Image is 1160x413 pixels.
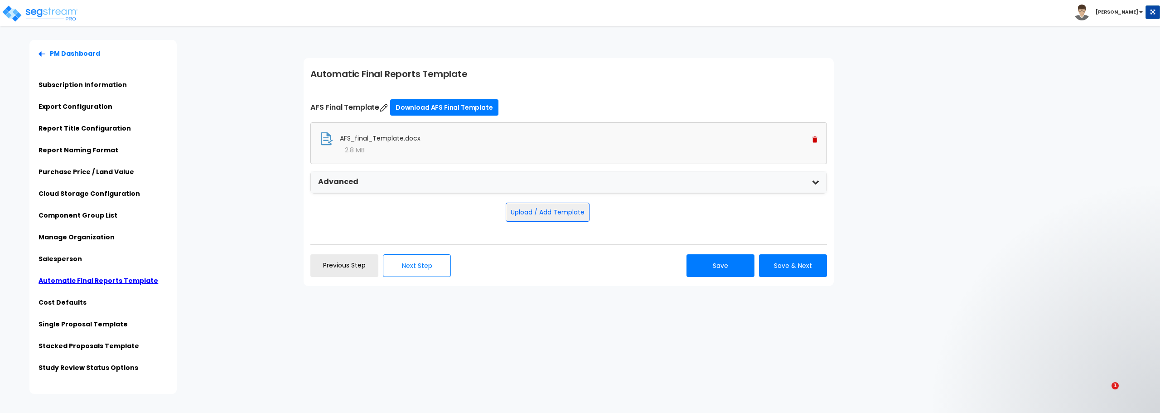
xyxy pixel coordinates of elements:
button: Next Step [383,254,451,277]
button: Upload / Add Template [506,203,590,222]
a: Study Review Status Options [39,363,138,372]
b: [PERSON_NAME] [1096,9,1138,15]
iframe: Intercom live chat [1093,382,1115,404]
a: Single Proposal Template [39,320,128,329]
span: AFS_final_Template.docx [340,134,420,143]
a: Subscription Information [39,80,127,89]
a: Manage Organization [39,233,115,242]
strong: Advanced [318,177,358,187]
a: Purchase Price / Land Value [39,167,134,176]
a: Salesperson [39,254,82,263]
a: Component Group List [39,211,117,220]
a: Cost Defaults [39,298,87,307]
span: 2.8 MB [345,146,365,155]
a: Cloud Storage Configuration [39,189,140,198]
a: Automatic Final Reports Template [39,276,158,285]
img: Change Label [379,103,388,112]
button: Save [686,254,754,277]
a: Previous Step [310,254,378,277]
span: 1 [1112,382,1119,389]
a: PM Dashboard [39,49,100,58]
img: avatar.png [1074,5,1090,20]
img: Back [39,51,45,57]
label: AFS Final Template [310,99,827,116]
a: Report Title Configuration [39,124,131,133]
h1: Automatic Final Reports Template [310,67,827,81]
img: logo_pro_r.png [1,5,78,23]
button: Save & Next [759,254,827,277]
a: Report Naming Format [39,146,118,155]
iframe: Intercom notifications message [947,325,1128,389]
a: Export Configuration [39,102,112,111]
img: Trash Icon [812,136,817,143]
a: Stacked Proposals Template [39,341,139,350]
img: Uploaded File Icon [320,132,333,146]
a: Download AFS Final Template [390,99,498,116]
